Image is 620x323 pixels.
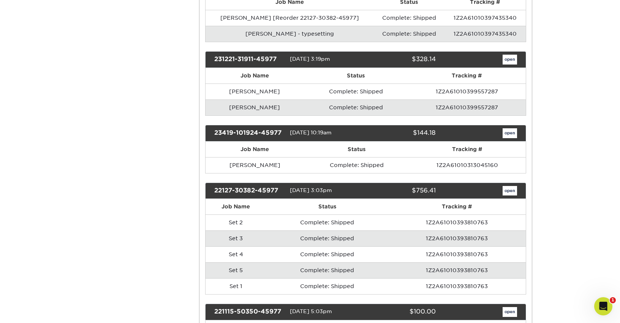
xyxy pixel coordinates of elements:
td: Complete: Shipped [266,262,388,278]
a: open [503,128,517,138]
td: 1Z2A61010397435340 [444,10,526,26]
td: Complete: Shipped [304,99,408,115]
div: $328.14 [360,55,441,65]
a: open [503,307,517,317]
th: Status [266,199,388,214]
td: 1Z2A61010399557287 [408,99,526,115]
td: [PERSON_NAME] - typesetting [206,26,374,42]
div: 231221-31911-45977 [209,55,290,65]
th: Tracking # [388,199,526,214]
a: open [503,186,517,196]
td: 1Z2A61010399557287 [408,84,526,99]
td: Set 2 [206,214,266,230]
div: $144.18 [360,128,441,138]
td: 1Z2A61010397435340 [444,26,526,42]
td: [PERSON_NAME] [Reorder 22127-30382-45977] [206,10,374,26]
td: Complete: Shipped [266,278,388,294]
td: Complete: Shipped [304,157,408,173]
iframe: Intercom live chat [594,297,612,315]
th: Job Name [206,68,304,84]
td: Set 3 [206,230,266,246]
td: 1Z2A61010393810763 [388,230,526,246]
th: Status [304,142,408,157]
td: Set 1 [206,278,266,294]
td: Complete: Shipped [374,10,444,26]
span: [DATE] 3:19pm [290,56,330,62]
div: $756.41 [360,186,441,196]
th: Job Name [206,199,266,214]
td: Complete: Shipped [266,246,388,262]
td: 1Z2A61010393810763 [388,214,526,230]
div: $100.00 [360,307,441,317]
td: 1Z2A61010393810763 [388,278,526,294]
td: Complete: Shipped [266,230,388,246]
td: Complete: Shipped [304,84,408,99]
td: Complete: Shipped [266,214,388,230]
div: 221115-50350-45977 [209,307,290,317]
div: 22127-30382-45977 [209,186,290,196]
td: [PERSON_NAME] [206,157,305,173]
div: 23419-101924-45977 [209,128,290,138]
td: [PERSON_NAME] [206,99,304,115]
td: Complete: Shipped [374,26,444,42]
td: Set 5 [206,262,266,278]
span: [DATE] 3:03pm [290,187,332,193]
td: 1Z2A61010393810763 [388,246,526,262]
span: [DATE] 5:03pm [290,309,332,315]
th: Tracking # [409,142,526,157]
td: 1Z2A61010313045160 [409,157,526,173]
span: 1 [610,297,616,303]
a: open [503,55,517,65]
th: Tracking # [408,68,526,84]
td: Set 4 [206,246,266,262]
td: 1Z2A61010393810763 [388,262,526,278]
th: Status [304,68,408,84]
td: [PERSON_NAME] [206,84,304,99]
span: [DATE] 10:19am [290,129,332,136]
th: Job Name [206,142,305,157]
